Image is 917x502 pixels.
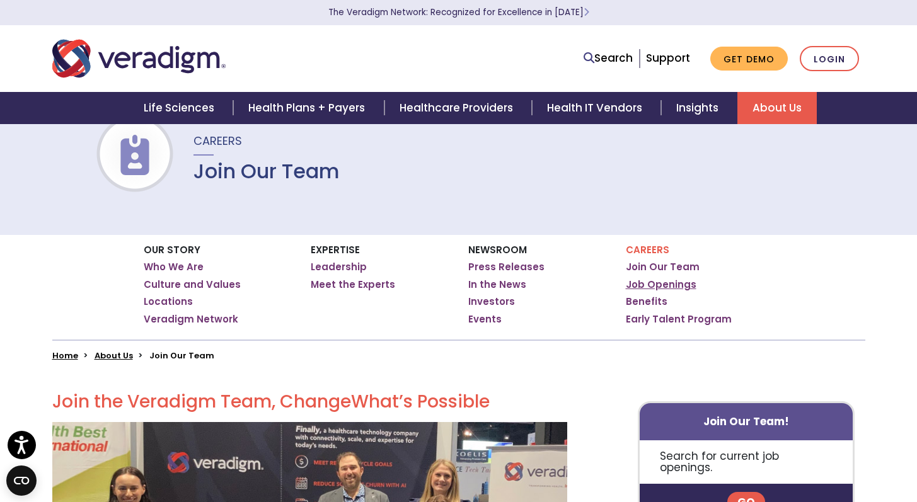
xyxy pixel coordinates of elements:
[351,389,490,414] span: What’s Possible
[144,278,241,291] a: Culture and Values
[626,313,732,326] a: Early Talent Program
[626,295,667,308] a: Benefits
[144,313,238,326] a: Veradigm Network
[328,6,589,18] a: The Veradigm Network: Recognized for Excellence in [DATE]Learn More
[640,440,853,484] p: Search for current job openings.
[584,50,633,67] a: Search
[144,261,204,273] a: Who We Are
[144,295,193,308] a: Locations
[710,47,788,71] a: Get Demo
[193,133,242,149] span: Careers
[52,38,226,79] img: Veradigm logo
[95,350,133,362] a: About Us
[52,350,78,362] a: Home
[468,295,515,308] a: Investors
[468,313,502,326] a: Events
[52,391,567,413] h2: Join the Veradigm Team, Change
[6,465,37,496] button: Open CMP widget
[626,278,696,291] a: Job Openings
[626,261,700,273] a: Join Our Team
[800,46,859,72] a: Login
[311,278,395,291] a: Meet the Experts
[129,92,233,124] a: Life Sciences
[737,92,817,124] a: About Us
[193,159,340,183] h1: Join Our Team
[233,92,384,124] a: Health Plans + Payers
[468,261,545,273] a: Press Releases
[532,92,661,124] a: Health IT Vendors
[311,261,367,273] a: Leadership
[584,6,589,18] span: Learn More
[646,50,690,66] a: Support
[384,92,532,124] a: Healthcare Providers
[661,92,737,124] a: Insights
[703,414,789,429] strong: Join Our Team!
[468,278,526,291] a: In the News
